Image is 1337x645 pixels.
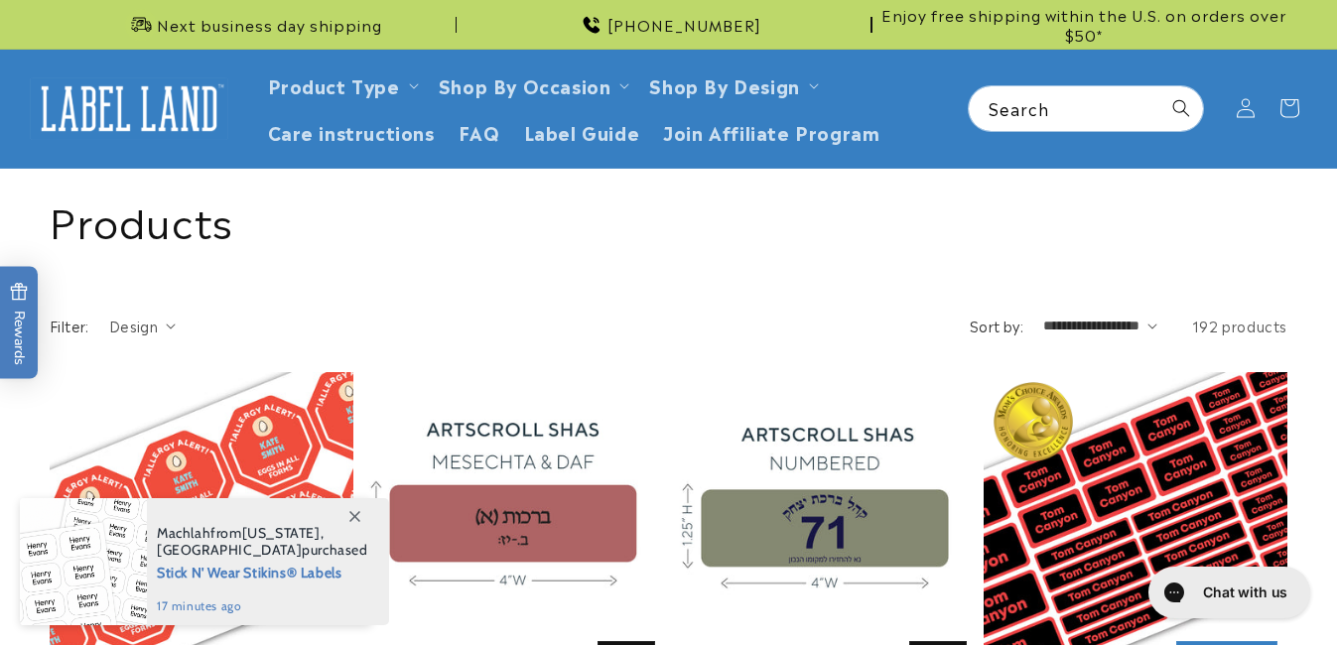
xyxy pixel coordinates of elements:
img: Label Land [30,77,228,139]
span: 192 products [1192,316,1287,335]
span: Care instructions [268,120,435,143]
span: [GEOGRAPHIC_DATA] [157,541,302,559]
h2: Filter: [50,316,89,336]
span: FAQ [459,120,500,143]
span: Machlah [157,524,210,542]
span: Enjoy free shipping within the U.S. on orders over $50* [880,5,1287,44]
h1: Products [50,193,1287,245]
span: Design [109,316,158,335]
summary: Shop By Occasion [427,62,638,108]
iframe: Gorgias live chat messenger [1138,560,1317,625]
a: Product Type [268,71,400,98]
a: Shop By Design [649,71,799,98]
a: Care instructions [256,108,447,155]
span: Next business day shipping [157,15,382,35]
summary: Shop By Design [637,62,826,108]
span: Label Guide [524,120,640,143]
label: Sort by: [970,316,1023,335]
span: [PHONE_NUMBER] [607,15,761,35]
span: from , purchased [157,525,368,559]
a: Label Guide [512,108,652,155]
span: [US_STATE] [242,524,321,542]
button: Search [1159,86,1203,130]
summary: Design (0 selected) [109,316,176,336]
span: 17 minutes ago [157,597,368,615]
summary: Product Type [256,62,427,108]
span: Rewards [10,283,29,365]
span: Join Affiliate Program [663,120,879,143]
a: FAQ [447,108,512,155]
span: Stick N' Wear Stikins® Labels [157,559,368,583]
a: Join Affiliate Program [651,108,891,155]
span: Shop By Occasion [439,73,611,96]
a: Label Land [23,70,236,147]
